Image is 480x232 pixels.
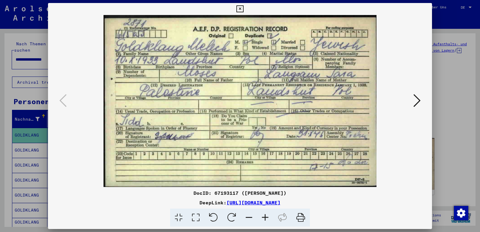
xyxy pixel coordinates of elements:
a: [URL][DOMAIN_NAME] [226,200,280,206]
div: DeepLink: [48,199,432,206]
img: Zustimmung ändern [454,206,468,220]
div: Zustimmung ändern [454,206,468,220]
div: DocID: 67193117 ([PERSON_NAME]) [48,189,432,197]
img: 001.jpg [68,15,412,187]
